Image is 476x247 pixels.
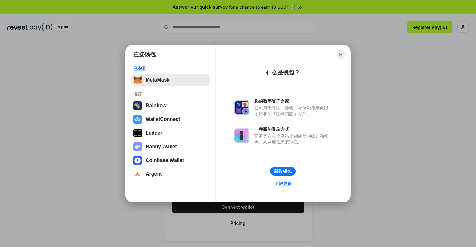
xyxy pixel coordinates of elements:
div: MetaMask [146,77,169,83]
img: svg+xml,%3Csvg%20width%3D%22120%22%20height%3D%22120%22%20viewBox%3D%220%200%20120%20120%22%20fil... [133,101,142,110]
button: Rabby Wallet [131,140,210,153]
div: 已安装 [133,66,208,71]
div: 钱包用于发送、接收、存储和显示像以太坊和NFT这样的数字资产。 [254,105,332,116]
img: svg+xml,%3Csvg%20xmlns%3D%22http%3A%2F%2Fwww.w3.org%2F2000%2Fsvg%22%20fill%3D%22none%22%20viewBox... [234,100,249,115]
div: Argent [146,171,162,177]
button: Rainbow [131,99,210,112]
div: Ledger [146,130,162,136]
button: MetaMask [131,74,210,86]
img: svg+xml,%3Csvg%20xmlns%3D%22http%3A%2F%2Fwww.w3.org%2F2000%2Fsvg%22%20fill%3D%22none%22%20viewBox... [133,142,142,151]
button: WalletConnect [131,113,210,126]
div: Coinbase Wallet [146,158,184,163]
img: svg+xml,%3Csvg%20width%3D%2228%22%20height%3D%2228%22%20viewBox%3D%220%200%2028%2028%22%20fill%3D... [133,115,142,124]
button: Close [337,50,345,59]
button: Argent [131,168,210,180]
div: 而不是在每个网站上创建新的账户和密码，只需连接您的钱包。 [254,133,332,145]
button: 获取钱包 [270,167,296,176]
div: 什么是钱包？ [266,69,300,76]
img: svg+xml,%3Csvg%20fill%3D%22none%22%20height%3D%2233%22%20viewBox%3D%220%200%2035%2033%22%20width%... [133,76,142,84]
div: Rainbow [146,103,167,108]
button: Coinbase Wallet [131,154,210,167]
img: svg+xml,%3Csvg%20width%3D%2228%22%20height%3D%2228%22%20viewBox%3D%220%200%2028%2028%22%20fill%3D... [133,156,142,165]
img: svg+xml,%3Csvg%20width%3D%2228%22%20height%3D%2228%22%20viewBox%3D%220%200%2028%2028%22%20fill%3D... [133,170,142,178]
div: 一种新的登录方式 [254,126,332,132]
div: 获取钱包 [274,169,292,174]
div: 推荐 [133,91,208,97]
button: Ledger [131,127,210,139]
a: 了解更多 [270,179,295,188]
img: svg+xml,%3Csvg%20xmlns%3D%22http%3A%2F%2Fwww.w3.org%2F2000%2Fsvg%22%20fill%3D%22none%22%20viewBox... [234,128,249,143]
img: svg+xml,%3Csvg%20xmlns%3D%22http%3A%2F%2Fwww.w3.org%2F2000%2Fsvg%22%20width%3D%2228%22%20height%3... [133,129,142,137]
div: 了解更多 [274,181,292,186]
div: Rabby Wallet [146,144,177,150]
h1: 连接钱包 [133,51,156,58]
div: 您的数字资产之家 [254,98,332,104]
div: WalletConnect [146,116,180,122]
